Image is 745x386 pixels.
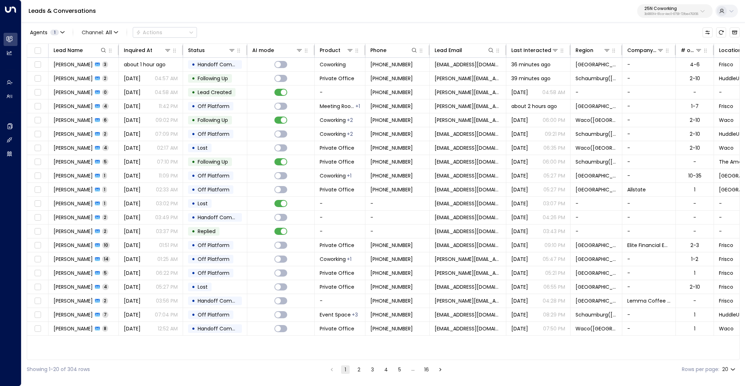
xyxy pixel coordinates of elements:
span: 4 [102,103,109,109]
span: Off Platform [198,130,229,138]
span: Aug 21, 2025 [124,214,141,221]
p: 3b9800f4-81ca-4ec0-8758-72fbe4763f36 [644,13,698,16]
span: All [106,30,112,35]
div: Company Name [627,46,664,55]
span: Schaumburg(IL) [576,130,617,138]
div: Company Name [627,46,657,55]
span: ed@elitefinancialedu.com [435,242,501,249]
div: 1-2 [691,256,698,263]
span: Sep 12, 2025 [124,103,141,110]
div: 2-10 [690,130,700,138]
div: • [192,197,195,210]
span: 1 [102,173,107,179]
span: Toggle select row [33,116,42,125]
p: 03:02 PM [156,200,178,207]
span: Off Platform [198,256,229,263]
td: - [622,127,676,141]
span: Coworking [320,61,346,68]
div: Private Office [347,172,351,179]
span: Sep 10, 2025 [124,89,141,96]
div: - [693,89,696,96]
td: - [622,225,676,238]
span: Replied [198,228,216,235]
td: - [622,169,676,182]
div: 1-7 [691,103,699,110]
p: 06:35 PM [543,144,565,151]
span: Frisco [719,103,733,110]
span: Sep 12, 2025 [511,117,528,124]
span: leanne@suntexroofs.com [435,103,501,110]
button: Go to page 4 [382,365,390,374]
span: Ed Cross [54,242,93,249]
div: • [192,267,195,279]
a: Leads & Conversations [29,7,96,15]
span: Sep 10, 2025 [124,186,141,193]
span: 39 minutes ago [511,75,551,82]
div: • [192,225,195,237]
td: - [622,141,676,155]
div: Product [320,46,340,55]
span: Toggle select row [33,158,42,166]
span: Refresh [716,27,726,37]
div: • [192,142,195,154]
span: Sep 10, 2025 [511,256,528,263]
span: Coworking [320,172,346,179]
span: Sep 11, 2025 [511,144,528,151]
span: +18476506191 [370,89,413,96]
div: • [192,58,195,71]
div: 2-10 [690,144,700,151]
div: Phone [370,46,386,55]
span: 5 [102,159,108,165]
p: 09:10 PM [544,242,565,249]
p: 06:00 PM [543,117,565,124]
td: - [622,86,676,99]
span: Frisco [719,61,733,68]
span: Toggle select row [33,60,42,69]
span: 1 [50,30,59,35]
span: 14 [102,256,110,262]
button: 25N Coworking3b9800f4-81ca-4ec0-8758-72fbe4763f36 [637,4,713,18]
span: Aubrey Baumann [54,89,93,96]
span: +19856342342 [370,144,413,151]
div: Meeting Room,Private Office [347,117,353,124]
button: Go to page 3 [368,365,377,374]
span: 36 minutes ago [511,61,551,68]
div: • [192,100,195,112]
button: Agents1 [27,27,67,37]
span: +18476506191 [370,75,413,82]
span: Aug 21, 2025 [511,228,528,235]
span: John Doe [54,200,93,207]
div: AI mode [252,46,274,55]
span: Aug 28, 2025 [124,117,141,124]
span: a.baumann@durableofficeproducts.com [435,75,501,82]
span: John Doe [54,228,93,235]
span: 4 [102,145,109,151]
span: gabis@slhaccounting.com [435,256,501,263]
button: Go to next page [436,365,445,374]
span: davidweiss@allstate.com [435,186,501,193]
td: - [315,211,365,224]
span: Frisco(TX) [576,256,617,263]
span: Aubrey Baumann [54,75,93,82]
span: +19542325785 [370,269,413,277]
td: - [622,252,676,266]
span: 2 [102,214,108,220]
td: - [622,113,676,127]
div: 10-35 [688,172,701,179]
span: Off Platform [198,269,229,277]
div: Region [576,46,610,55]
span: Private Office [320,144,354,151]
td: - [622,72,676,85]
span: Jonathan Lickstein [54,269,93,277]
span: Toggle select row [33,171,42,180]
td: - [571,225,622,238]
span: Sep 10, 2025 [511,269,528,277]
span: Sep 10, 2025 [124,75,141,82]
p: 09:21 PM [545,130,565,138]
p: 11:42 PM [159,103,178,110]
p: 02:33 AM [156,186,178,193]
button: page 1 [341,365,350,374]
button: Customize [703,27,713,37]
label: Rows per page: [682,366,719,373]
span: Sep 11, 2025 [511,158,528,165]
